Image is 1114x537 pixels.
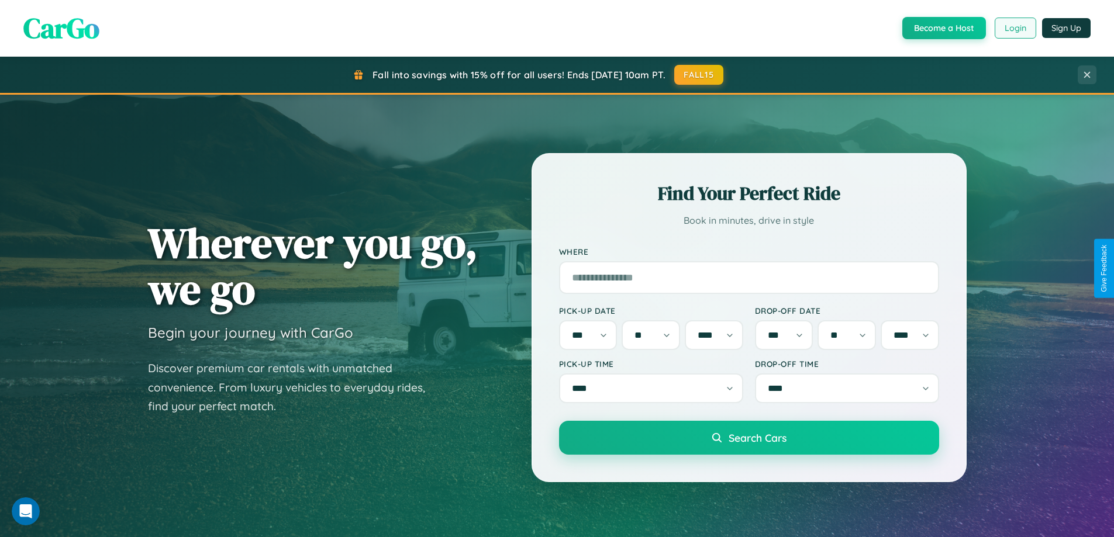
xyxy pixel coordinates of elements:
span: Search Cars [729,431,787,444]
iframe: Intercom live chat [12,497,40,525]
span: Fall into savings with 15% off for all users! Ends [DATE] 10am PT. [373,69,665,81]
h2: Find Your Perfect Ride [559,181,939,206]
span: CarGo [23,9,99,47]
button: Login [995,18,1036,39]
h1: Wherever you go, we go [148,220,478,312]
label: Drop-off Time [755,359,939,369]
p: Book in minutes, drive in style [559,212,939,229]
label: Pick-up Time [559,359,743,369]
button: Search Cars [559,421,939,455]
button: Become a Host [902,17,986,39]
label: Drop-off Date [755,306,939,316]
label: Where [559,247,939,257]
button: FALL15 [674,65,723,85]
p: Discover premium car rentals with unmatched convenience. From luxury vehicles to everyday rides, ... [148,359,440,416]
h3: Begin your journey with CarGo [148,324,353,341]
div: Give Feedback [1100,245,1108,292]
button: Sign Up [1042,18,1091,38]
label: Pick-up Date [559,306,743,316]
